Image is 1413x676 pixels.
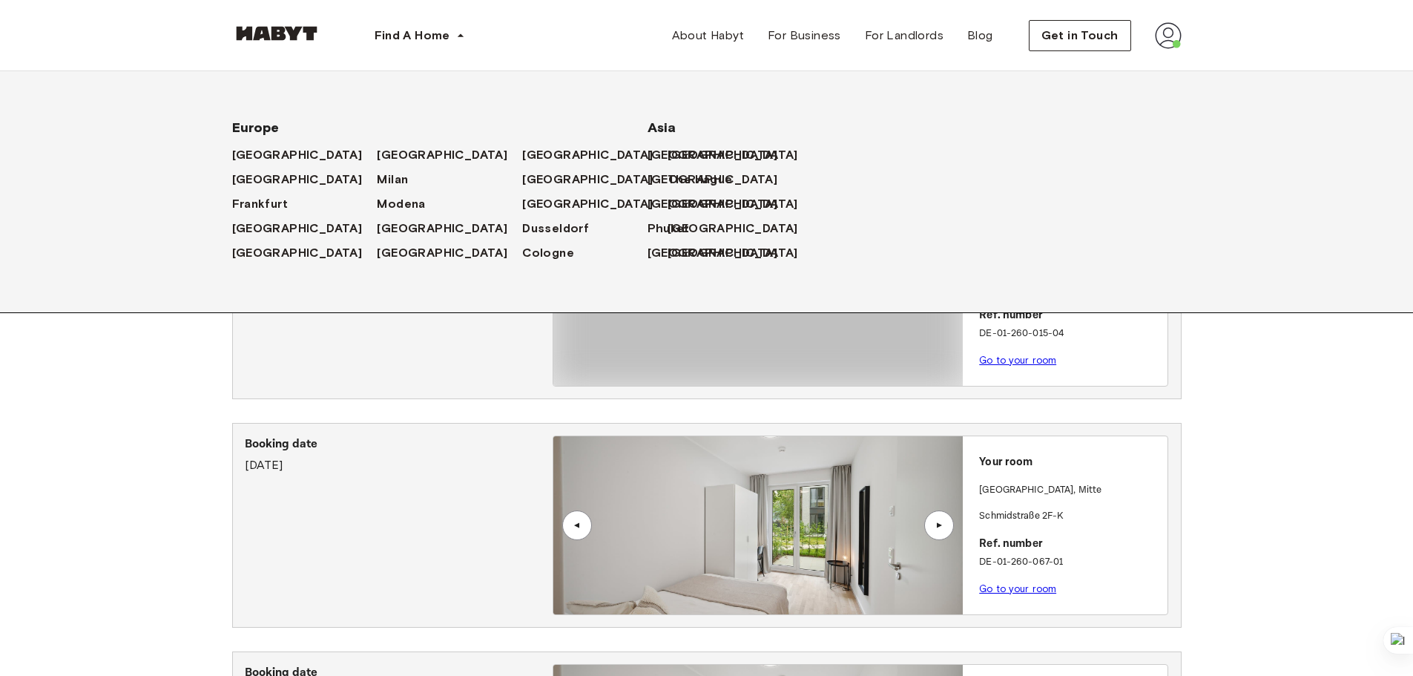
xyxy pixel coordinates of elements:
span: [GEOGRAPHIC_DATA] [522,146,653,164]
a: [GEOGRAPHIC_DATA] [522,195,668,213]
span: About Habyt [672,27,744,45]
span: [GEOGRAPHIC_DATA] [522,195,653,213]
a: [GEOGRAPHIC_DATA] [232,171,378,188]
a: [GEOGRAPHIC_DATA] [648,171,793,188]
a: [GEOGRAPHIC_DATA] [648,244,793,262]
span: Frankfurt [232,195,289,213]
a: Go to your room [979,583,1056,594]
a: [GEOGRAPHIC_DATA] [668,244,813,262]
a: [GEOGRAPHIC_DATA] [522,146,668,164]
span: [GEOGRAPHIC_DATA] [232,220,363,237]
p: DE-01-260-015-04 [979,326,1162,341]
a: [GEOGRAPHIC_DATA] [648,195,793,213]
span: Milan [377,171,408,188]
a: Phuket [648,220,705,237]
a: About Habyt [660,21,756,50]
p: Booking date [245,436,553,453]
a: [GEOGRAPHIC_DATA] [232,220,378,237]
button: Find A Home [363,21,477,50]
p: Ref. number [979,536,1162,553]
span: [GEOGRAPHIC_DATA] [648,195,778,213]
span: [GEOGRAPHIC_DATA] [377,220,507,237]
span: [GEOGRAPHIC_DATA] [232,171,363,188]
span: [GEOGRAPHIC_DATA] [232,146,363,164]
a: Modena [377,195,440,213]
a: [GEOGRAPHIC_DATA] [668,195,813,213]
div: ▲ [570,521,584,530]
span: Cologne [522,244,574,262]
span: [GEOGRAPHIC_DATA] [648,244,778,262]
span: For Landlords [865,27,943,45]
span: [GEOGRAPHIC_DATA] [232,244,363,262]
span: Blog [967,27,993,45]
a: [GEOGRAPHIC_DATA] [377,146,522,164]
a: [GEOGRAPHIC_DATA] [377,220,522,237]
span: [GEOGRAPHIC_DATA] [648,146,778,164]
span: [GEOGRAPHIC_DATA] [522,171,653,188]
span: For Business [768,27,841,45]
button: Get in Touch [1029,20,1131,51]
p: Your room [979,454,1162,471]
img: avatar [1155,22,1182,49]
span: Dusseldorf [522,220,589,237]
span: Find A Home [375,27,450,45]
span: [GEOGRAPHIC_DATA] [648,171,778,188]
a: [GEOGRAPHIC_DATA] [668,146,813,164]
a: For Landlords [853,21,955,50]
p: Schmidstraße 2F-K [979,509,1162,524]
a: Milan [377,171,423,188]
p: Ref. number [979,307,1162,324]
span: Europe [232,119,600,137]
a: [GEOGRAPHIC_DATA] [522,171,668,188]
a: Go to your room [979,355,1056,366]
a: [GEOGRAPHIC_DATA] [668,220,813,237]
img: Image of the room [553,436,963,614]
a: Dusseldorf [522,220,604,237]
a: Cologne [522,244,589,262]
p: [GEOGRAPHIC_DATA] , Mitte [979,483,1101,498]
div: ▲ [932,521,946,530]
div: [DATE] [245,436,553,474]
a: [GEOGRAPHIC_DATA] [377,244,522,262]
p: DE-01-260-067-01 [979,555,1162,570]
span: Modena [377,195,425,213]
a: Frankfurt [232,195,303,213]
span: Phuket [648,220,690,237]
span: [GEOGRAPHIC_DATA] [668,220,798,237]
span: [GEOGRAPHIC_DATA] [377,244,507,262]
a: [GEOGRAPHIC_DATA] [232,244,378,262]
span: Get in Touch [1041,27,1119,45]
a: For Business [756,21,853,50]
a: [GEOGRAPHIC_DATA] [232,146,378,164]
span: Asia [648,119,766,137]
span: [GEOGRAPHIC_DATA] [377,146,507,164]
a: Blog [955,21,1005,50]
a: [GEOGRAPHIC_DATA] [648,146,793,164]
img: Habyt [232,26,321,41]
